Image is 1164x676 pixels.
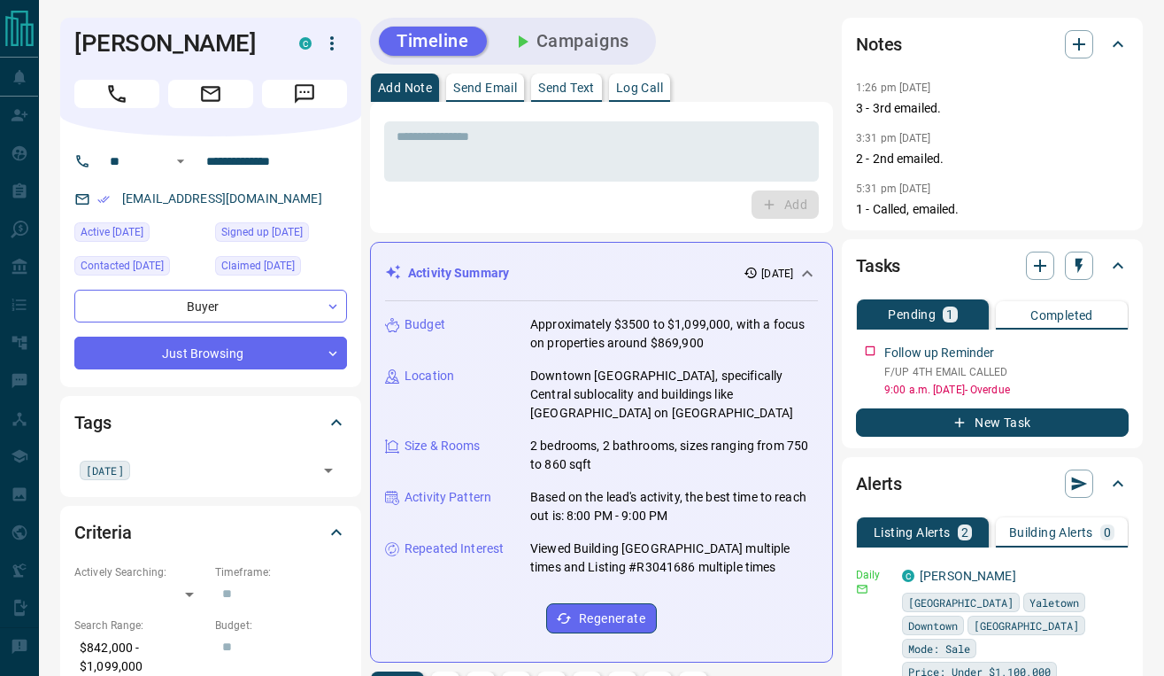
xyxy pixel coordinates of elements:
div: Activity Summary[DATE] [385,257,818,290]
p: Send Email [453,82,517,94]
h2: Criteria [74,518,132,547]
div: Sun Sep 07 2025 [215,256,347,281]
p: Follow up Reminder [884,344,994,362]
p: 9:00 a.m. [DATE] - Overdue [884,382,1129,398]
button: Regenerate [546,603,657,633]
svg: Email [856,583,868,595]
p: [DATE] [761,266,793,282]
p: Log Call [616,82,663,94]
span: Mode: Sale [908,640,970,657]
span: Active [DATE] [81,223,143,241]
p: Activity Summary [408,264,509,283]
div: Notes [856,23,1129,66]
button: New Task [856,408,1129,437]
p: Listing Alerts [874,526,951,539]
p: Actively Searching: [74,564,206,580]
p: Downtown [GEOGRAPHIC_DATA], specifically Central sublocality and buildings like [GEOGRAPHIC_DATA]... [530,367,818,423]
p: Viewed Building [GEOGRAPHIC_DATA] multiple times and Listing #R3041686 multiple times [530,540,818,577]
p: Search Range: [74,618,206,633]
div: Tags [74,401,347,444]
div: condos.ca [902,570,914,582]
span: Yaletown [1029,594,1079,611]
div: Criteria [74,511,347,554]
p: F/UP 4TH EMAIL CALLED [884,364,1129,380]
span: Message [262,80,347,108]
p: Based on the lead's activity, the best time to reach out is: 8:00 PM - 9:00 PM [530,488,818,525]
p: Daily [856,567,891,583]
p: 2 bedrooms, 2 bathrooms, sizes ranging from 750 to 860 sqft [530,437,818,474]
div: Sat Sep 06 2025 [215,222,347,247]
span: [DATE] [86,462,124,479]
p: 1:26 pm [DATE] [856,82,931,94]
span: [GEOGRAPHIC_DATA] [974,617,1079,634]
p: 2 [961,526,968,539]
p: Activity Pattern [405,488,491,507]
h1: [PERSON_NAME] [74,29,273,58]
h2: Notes [856,30,902,58]
p: Send Text [538,82,595,94]
span: Signed up [DATE] [221,223,303,241]
span: [GEOGRAPHIC_DATA] [908,594,1014,611]
p: Size & Rooms [405,437,481,455]
p: 5:31 pm [DATE] [856,183,931,195]
h2: Alerts [856,470,902,498]
button: Timeline [379,27,487,56]
p: 1 [946,308,953,321]
button: Campaigns [494,27,647,56]
span: Contacted [DATE] [81,257,164,275]
p: Repeated Interest [405,540,504,558]
p: 0 [1104,526,1111,539]
p: 2 - 2nd emailed. [856,150,1129,168]
div: Alerts [856,462,1129,505]
span: Downtown [908,617,958,634]
div: Sat Sep 06 2025 [74,222,206,247]
p: 3:31 pm [DATE] [856,132,931,144]
div: Buyer [74,290,347,322]
h2: Tasks [856,252,900,280]
p: Timeframe: [215,564,347,580]
button: Open [170,151,191,172]
p: Building Alerts [1009,526,1093,539]
a: [PERSON_NAME] [920,569,1016,583]
p: 1 - Called, emailed. [856,200,1129,219]
h2: Tags [74,408,111,437]
p: Completed [1030,309,1093,322]
p: Budget: [215,618,347,633]
p: 3 - 3rd emailed. [856,99,1129,118]
a: [EMAIL_ADDRESS][DOMAIN_NAME] [122,191,322,206]
span: Call [74,80,159,108]
p: Add Note [378,82,432,94]
button: Open [316,458,341,483]
div: condos.ca [299,37,312,50]
p: Location [405,367,454,385]
svg: Email Verified [97,193,110,206]
p: Budget [405,315,445,334]
span: Email [168,80,253,108]
p: Pending [888,308,936,321]
p: Approximately $3500 to $1,099,000, with a focus on properties around $869,900 [530,315,818,353]
span: Claimed [DATE] [221,257,295,275]
div: Just Browsing [74,337,347,369]
div: Sun Sep 07 2025 [74,256,206,281]
div: Tasks [856,245,1129,287]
